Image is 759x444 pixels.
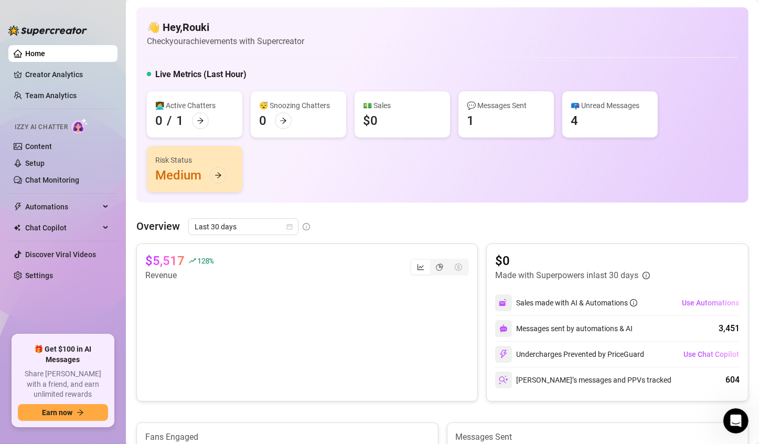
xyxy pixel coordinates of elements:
div: segmented control [410,259,469,276]
h4: 👋 Hey, Rouki [147,20,304,35]
iframe: Intercom live chat [723,408,749,434]
article: $0 [495,252,650,269]
div: Hey, Message Flow is not managed by [PERSON_NAME]. You set it up and run it. [8,130,172,173]
span: info-circle [630,299,637,306]
div: Here’s how to do it: [17,284,164,295]
li: Scroll down to the section [25,330,164,349]
span: pie-chart [436,263,443,271]
div: Risk Status [155,154,234,166]
button: Use Automations [681,294,740,311]
span: arrow-right [215,172,222,179]
div: Tanya says… [8,105,201,130]
button: Use Chat Copilot [683,346,740,363]
span: arrow-right [280,117,287,124]
img: Chat Copilot [14,224,20,231]
div: 💵 Sales [363,100,442,111]
span: dollar-circle [455,263,462,271]
button: Earn nowarrow-right [18,404,108,421]
a: Content [25,142,52,151]
div: 1 [467,112,474,129]
div: Giselle says… [8,237,201,422]
div: [PERSON_NAME] for this information. One last quick question: regarding the flow messages that I c... [46,39,193,91]
span: thunderbolt [14,203,22,211]
div: Undercharges Prevented by PriceGuard [495,346,644,363]
a: Settings [25,271,53,280]
article: Made with Superpowers in last 30 days [495,269,638,282]
div: Profile image for Tanya [31,107,42,118]
div: Rouki says… [8,196,201,237]
div: Sales made with AI & Automations [516,297,637,309]
div: Great question! While you can’t set restricted words directly in [GEOGRAPHIC_DATA], you can manag... [8,237,172,414]
span: Automations [25,198,100,215]
div: 0 [155,112,163,129]
article: Fans Engaged [145,431,430,443]
span: arrow-right [77,409,84,416]
span: info-circle [303,223,310,230]
span: Use Chat Copilot [683,350,739,358]
div: Great question! While you can’t set restricted words directly in [GEOGRAPHIC_DATA], you can manag... [17,244,164,284]
div: $0 [363,112,378,129]
a: Creator Analytics [25,66,109,83]
span: Chat Copilot [25,219,100,236]
img: logo-BBDzfeDw.svg [8,25,87,36]
div: How can I forbid [PERSON_NAME] from using certain words? [38,196,201,229]
div: 😴 Snoozing Chatters [259,100,338,111]
span: Share [PERSON_NAME] with a friend, and earn unlimited rewards [18,369,108,400]
div: Tanya says… [8,130,201,182]
span: Earn now [42,408,72,417]
div: 3,451 [719,322,740,335]
span: Last 30 days [195,219,292,235]
div: 👩‍💻 Active Chatters [155,100,234,111]
li: Navigate to your [25,308,164,327]
img: svg%3e [499,350,508,359]
img: svg%3e [499,298,508,308]
article: Revenue [145,269,213,282]
div: 604 [725,374,740,386]
button: go back [7,4,27,24]
article: $5,517 [145,252,185,269]
p: The team can also help [51,13,131,24]
b: [PERSON_NAME] [45,109,104,116]
h1: [PERSON_NAME] [51,5,119,13]
span: line-chart [417,263,424,271]
div: [PERSON_NAME] for this information. One last quick question: regarding the flow messages that I c... [38,33,201,97]
div: 1 [176,112,184,129]
div: joined the conversation [45,108,179,117]
a: Setup [25,159,45,167]
span: Use Automations [682,299,739,307]
div: 📪 Unread Messages [571,100,649,111]
div: Rouki says… [8,33,201,105]
span: 128 % [197,256,213,266]
div: Hey, Message Flow is not managed by [PERSON_NAME]. You set it up and run it. [17,136,164,167]
h5: Live Metrics (Last Hour) [155,68,247,81]
span: arrow-right [197,117,204,124]
div: 4 [571,112,578,129]
img: svg%3e [499,375,508,385]
img: Profile image for Ella [30,6,47,23]
div: How can I forbid [PERSON_NAME] from using certain words? [46,202,193,223]
a: Home [25,49,45,58]
li: Go to your [25,295,164,305]
a: Chat Monitoring [25,176,79,184]
button: Home [164,4,184,24]
div: [DATE] [8,182,201,196]
div: 0 [259,112,266,129]
div: 💬 Messages Sent [467,100,546,111]
a: Team Analytics [25,91,77,100]
b: console [63,295,95,304]
article: Check your achievements with Supercreator [147,35,304,48]
img: svg%3e [499,324,508,333]
span: 🎁 Get $100 in AI Messages [18,344,108,365]
div: Messages sent by automations & AI [495,320,633,337]
img: AI Chatter [72,118,88,133]
span: Izzy AI Chatter [15,122,68,132]
a: Discover Viral Videos [25,250,96,259]
span: info-circle [643,272,650,279]
div: Close [184,4,203,23]
div: [PERSON_NAME]’s messages and PPVs tracked [495,372,671,388]
span: rise [189,257,196,265]
article: Overview [136,218,180,234]
article: Messages Sent [456,431,740,443]
span: calendar [286,224,293,230]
